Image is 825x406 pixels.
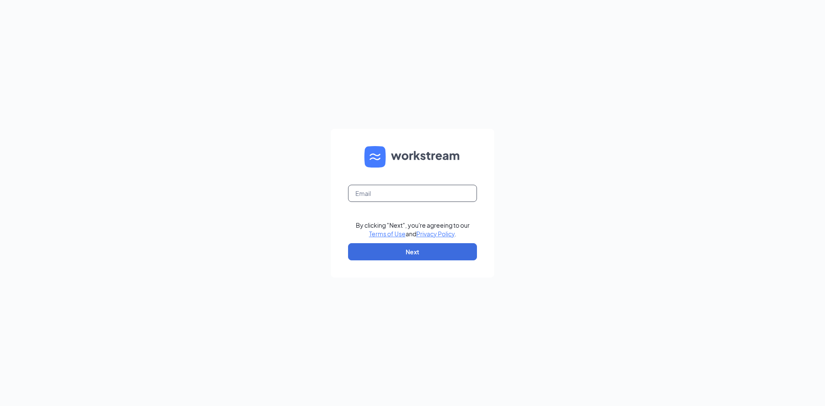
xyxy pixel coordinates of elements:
[416,230,455,238] a: Privacy Policy
[364,146,461,168] img: WS logo and Workstream text
[348,185,477,202] input: Email
[356,221,470,238] div: By clicking "Next", you're agreeing to our and .
[348,243,477,260] button: Next
[369,230,406,238] a: Terms of Use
